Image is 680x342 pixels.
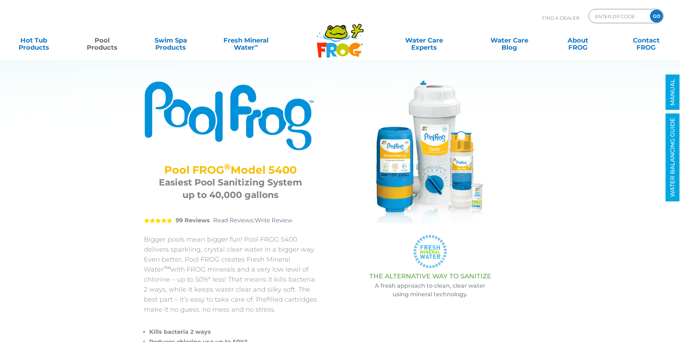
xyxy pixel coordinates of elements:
h3: Easiest Pool Sanitizing System up to 40,000 gallons [153,176,308,201]
p: A fresh approach to clean, clear water using mineral technology. [335,282,526,299]
sup: ∞ [255,43,258,48]
a: Water CareExperts [381,33,467,48]
sup: ®∞ [163,264,171,270]
p: Find A Dealer [542,9,579,27]
a: PoolProducts [76,33,129,48]
img: Frog Products Logo [313,14,368,58]
a: Swim SpaProducts [144,33,197,48]
sup: ® [224,162,231,172]
a: Hot TubProducts [7,33,60,48]
a: WATER BALANCING GUIDE [666,114,680,202]
a: Water CareBlog [483,33,536,48]
input: GO [650,10,663,23]
a: ContactFROG [620,33,673,48]
h3: THE ALTERNATIVE WAY TO SANITIZE [335,273,526,280]
h2: Pool FROG Model 5400 [153,164,308,176]
div: | [144,207,317,234]
a: AboutFROG [551,33,604,48]
p: Bigger pools mean bigger fun! Pool FROG 5400 delivers sparkling, crystal clear water in a bigger ... [144,234,317,314]
strong: 99 Reviews [176,217,210,224]
a: Write Review [255,217,292,224]
a: Read Reviews [213,217,253,224]
li: Kills bacteria 2 ways [149,327,317,337]
span: 5 [144,218,172,223]
a: MANUAL [666,75,680,110]
img: Product Logo [144,80,317,151]
a: Fresh MineralWater∞ [212,33,279,48]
